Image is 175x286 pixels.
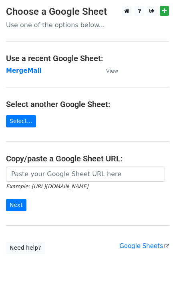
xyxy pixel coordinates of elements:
a: Select... [6,115,36,127]
h4: Use a recent Google Sheet: [6,54,169,63]
a: View [98,67,118,74]
a: Google Sheets [119,242,169,250]
a: MergeMail [6,67,42,74]
input: Next [6,199,26,211]
a: Need help? [6,242,45,254]
p: Use one of the options below... [6,21,169,29]
h4: Copy/paste a Google Sheet URL: [6,154,169,163]
small: View [106,68,118,74]
h3: Choose a Google Sheet [6,6,169,18]
small: Example: [URL][DOMAIN_NAME] [6,183,88,189]
input: Paste your Google Sheet URL here [6,167,165,182]
h4: Select another Google Sheet: [6,99,169,109]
